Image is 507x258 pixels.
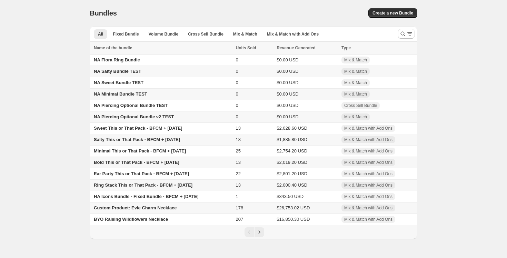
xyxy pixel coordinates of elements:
[236,148,241,153] span: 25
[344,80,367,86] span: Mix & Match
[94,103,168,108] span: NA Piercing Optional Bundle TEST
[277,217,310,222] span: $16,850.30 USD
[236,137,241,142] span: 18
[344,91,367,97] span: Mix & Match
[277,44,316,51] span: Revenue Generated
[94,69,141,74] span: NA Salty Bundle TEST
[236,80,238,85] span: 0
[236,205,243,210] span: 178
[94,57,140,62] span: NA Flora Ring Bundle
[344,57,367,63] span: Mix & Match
[94,171,189,176] span: Ear Party This or That Pack - BFCM + [DATE]
[94,44,232,51] div: Name of the bundle
[344,182,392,188] span: Mix & Match with Add Ons
[236,160,241,165] span: 13
[94,194,199,199] span: HA Icons Bundle - Fixed Bundle - BFCM + [DATE]
[236,171,241,176] span: 22
[113,31,139,37] span: Fixed Bundle
[277,126,307,131] span: $2,028.60 USD
[94,182,192,188] span: Ring Stack This or That Pack - BFCM + [DATE]
[344,114,367,120] span: Mix & Match
[236,69,238,74] span: 0
[98,31,103,37] span: All
[236,91,238,97] span: 0
[94,80,143,85] span: NA Sweet Bundle TEST
[344,103,377,108] span: Cross Sell Bundle
[277,114,299,119] span: $0.00 USD
[277,44,322,51] button: Revenue Generated
[277,205,310,210] span: $26,753.02 USD
[94,205,177,210] span: Custom Product: Evie Charm Necklace
[277,91,299,97] span: $0.00 USD
[94,114,174,119] span: NA Piercing Optional Bundle v2 TEST
[236,103,238,108] span: 0
[368,8,417,18] button: Create a new Bundle
[344,148,392,154] span: Mix & Match with Add Ons
[236,182,241,188] span: 13
[188,31,223,37] span: Cross Sell Bundle
[255,227,264,237] button: Next
[94,137,180,142] span: Salty This or That Pack - BFCM + [DATE]
[149,31,178,37] span: Volume Bundle
[94,217,168,222] span: BYO Raising Wildflowers Necklace
[236,114,238,119] span: 0
[344,126,392,131] span: Mix & Match with Add Ons
[277,57,299,62] span: $0.00 USD
[277,69,299,74] span: $0.00 USD
[94,148,186,153] span: Minimal This or That Pack - BFCM + [DATE]
[277,137,307,142] span: $1,885.80 USD
[277,171,307,176] span: $2,801.20 USD
[277,182,307,188] span: $2,000.40 USD
[236,44,256,51] span: Units Sold
[236,57,238,62] span: 0
[277,103,299,108] span: $0.00 USD
[344,69,367,74] span: Mix & Match
[277,80,299,85] span: $0.00 USD
[90,9,117,17] h1: Bundles
[344,205,392,211] span: Mix & Match with Add Ons
[341,44,413,51] div: Type
[398,29,415,39] button: Search and filter results
[267,31,319,37] span: Mix & Match with Add Ons
[372,10,413,16] span: Create a new Bundle
[344,194,392,199] span: Mix & Match with Add Ons
[344,137,392,142] span: Mix & Match with Add Ons
[94,91,147,97] span: NA Minimal Bundle TEST
[236,126,241,131] span: 13
[344,160,392,165] span: Mix & Match with Add Ons
[236,194,238,199] span: 1
[90,225,417,239] nav: Pagination
[94,126,182,131] span: Sweet This or That Pack - BFCM + [DATE]
[277,148,307,153] span: $2,754.20 USD
[94,160,179,165] span: Bold This or That Pack - BFCM + [DATE]
[236,44,263,51] button: Units Sold
[277,160,307,165] span: $2,019.20 USD
[344,171,392,177] span: Mix & Match with Add Ons
[344,217,392,222] span: Mix & Match with Add Ons
[277,194,304,199] span: $343.50 USD
[236,217,243,222] span: 207
[233,31,257,37] span: Mix & Match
